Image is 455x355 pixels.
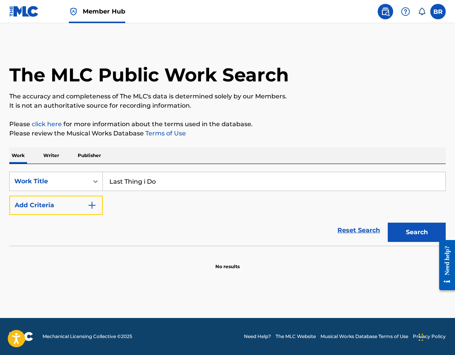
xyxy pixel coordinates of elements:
a: Need Help? [244,333,271,340]
a: Privacy Policy [413,333,446,340]
img: 9d2ae6d4665cec9f34b9.svg [87,201,97,210]
iframe: Chat Widget [416,318,455,355]
div: Work Title [14,177,84,186]
p: Please for more information about the terms used in the database. [9,120,446,129]
div: Drag [419,326,423,349]
span: Mechanical Licensing Collective © 2025 [43,333,132,340]
a: The MLC Website [276,333,316,340]
a: Reset Search [334,222,384,239]
a: click here [32,120,62,128]
img: logo [9,332,33,341]
h1: The MLC Public Work Search [9,63,289,86]
a: Musical Works Database Terms of Use [320,333,408,340]
a: Terms of Use [144,130,186,137]
div: Help [398,4,413,19]
div: Notifications [418,8,426,15]
p: Publisher [75,147,103,164]
p: The accuracy and completeness of The MLC's data is determined solely by our Members. [9,92,446,101]
form: Search Form [9,172,446,246]
p: It is not an authoritative source for recording information. [9,101,446,110]
img: MLC Logo [9,6,39,17]
p: Writer [41,147,61,164]
button: Add Criteria [9,196,103,215]
img: search [381,7,390,16]
img: help [401,7,410,16]
a: Public Search [378,4,393,19]
img: Top Rightsholder [69,7,78,16]
button: Search [388,223,446,242]
p: Work [9,147,27,164]
p: Please review the Musical Works Database [9,129,446,138]
p: No results [215,254,240,270]
div: User Menu [430,4,446,19]
span: Member Hub [83,7,125,16]
iframe: Resource Center [433,234,455,296]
